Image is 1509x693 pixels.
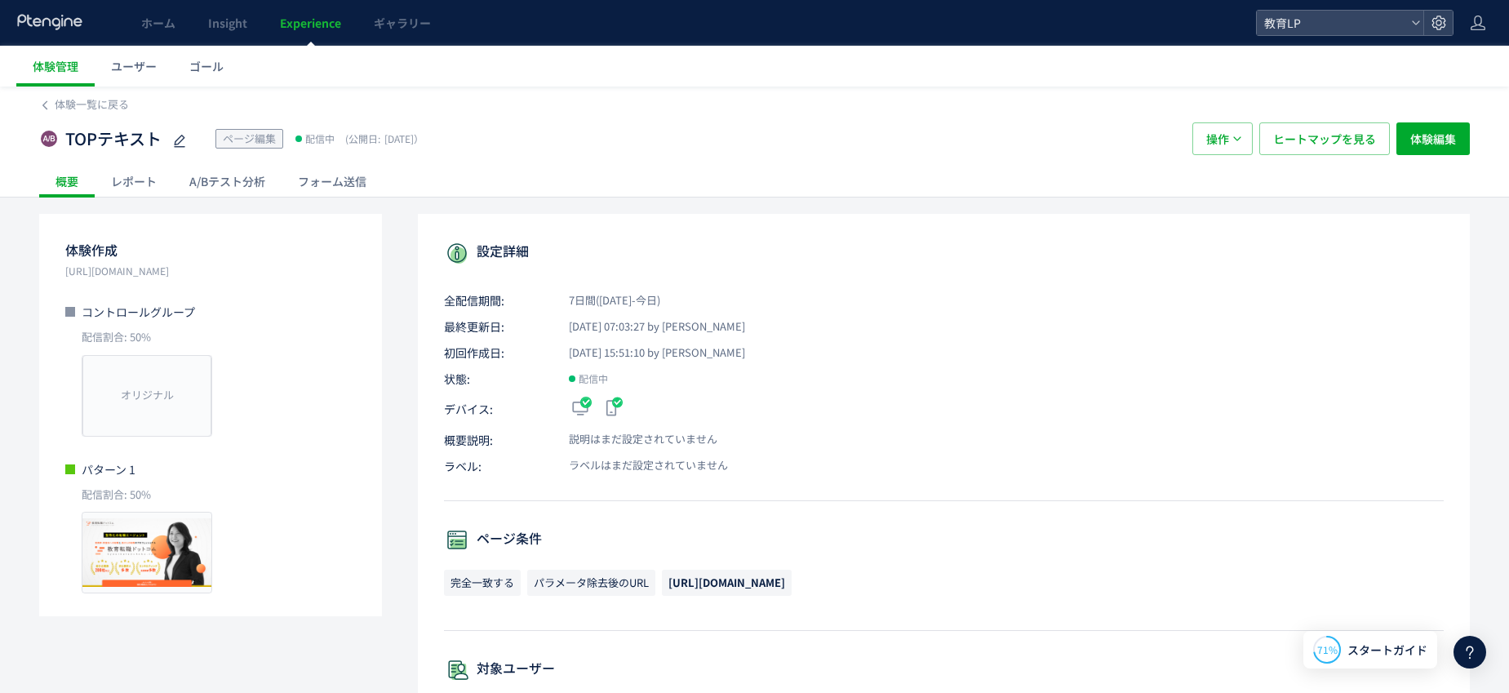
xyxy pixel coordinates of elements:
span: [DATE]） [341,131,424,145]
span: 配信中 [305,131,335,147]
p: 体験作成 [65,237,356,263]
button: 操作 [1192,122,1253,155]
span: 初回作成日: [444,344,550,361]
span: パラメータ除去後のURL [527,570,655,596]
span: https://kyouikutenshoku.com/LP1/ [662,570,792,596]
p: 配信割合: 50% [65,487,356,503]
span: スタートガイド [1347,642,1427,659]
div: フォーム送信 [282,165,383,198]
div: レポート [95,165,173,198]
p: 対象ユーザー [444,657,1444,683]
span: 体験編集 [1410,122,1456,155]
p: ページ条件 [444,527,1444,553]
p: 設定詳細 [444,240,1444,266]
span: ヒートマップを見る [1273,122,1376,155]
span: [URL][DOMAIN_NAME] [668,575,785,590]
span: 配信中 [579,371,608,387]
span: パターン 1 [82,461,135,478]
div: A/Bテスト分析 [173,165,282,198]
span: 説明はまだ設定されていません [550,432,717,447]
span: ラベルはまだ設定されていません [550,458,728,473]
div: オリジナル [82,355,211,437]
p: 配信割合: 50% [65,330,356,345]
span: ギャラリー [374,15,431,31]
span: ホーム [141,15,175,31]
span: 教育LP [1259,11,1405,35]
span: 最終更新日: [444,318,550,335]
button: ヒートマップを見る [1259,122,1390,155]
span: [DATE] 15:51:10 by [PERSON_NAME] [550,345,745,361]
span: デバイス: [444,401,550,417]
div: 概要 [39,165,95,198]
span: 71% [1317,642,1338,656]
span: 7日間([DATE]-今日) [550,293,660,309]
span: (公開日: [345,131,380,145]
button: 体験編集 [1396,122,1470,155]
span: 体験管理 [33,58,78,74]
span: [DATE] 07:03:27 by [PERSON_NAME] [550,319,745,335]
span: 完全一致する [444,570,521,596]
img: 89628a4e94d0609207151ad917b2af951760220204261.jpeg [82,513,211,593]
span: 全配信期間: [444,292,550,309]
span: ゴール [189,58,224,74]
span: ページ編集 [223,131,276,146]
span: 概要説明: [444,432,550,448]
span: ラベル: [444,458,550,474]
span: 状態: [444,371,550,387]
span: 体験一覧に戻る [55,96,129,112]
span: コントロールグループ [82,304,195,320]
span: ユーザー [111,58,157,74]
span: Insight [208,15,247,31]
span: 操作 [1206,122,1229,155]
p: https://kyouikutenshoku.com/LP1/ [65,263,356,279]
span: Experience [280,15,341,31]
span: TOPテキスト [65,127,162,151]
